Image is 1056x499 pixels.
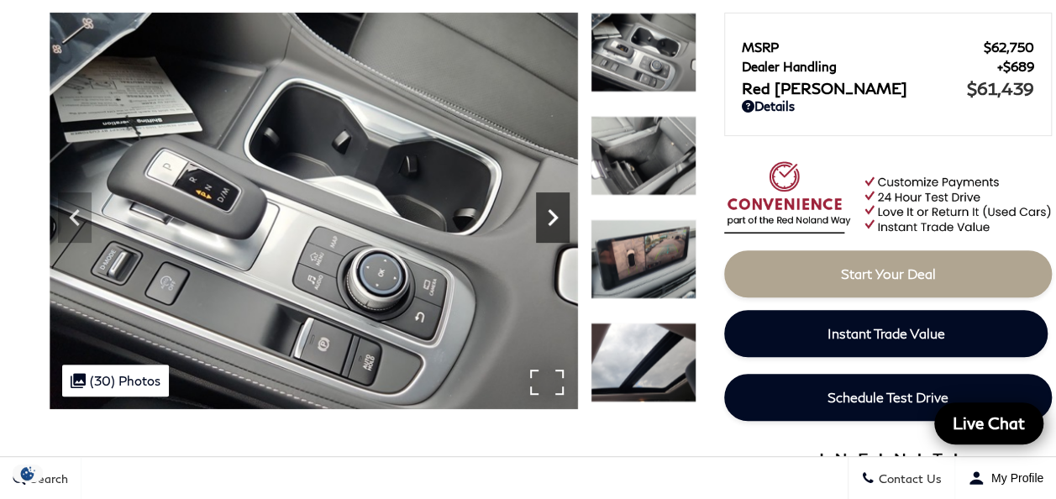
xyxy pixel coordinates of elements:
[591,323,696,402] img: New 2026 WARM TITANIUM INFINITI LUXE AWD image 21
[944,412,1033,433] span: Live Chat
[742,39,984,55] span: MSRP
[724,250,1052,297] a: Start Your Deal
[58,192,92,243] div: Previous
[742,59,997,74] span: Dealer Handling
[742,39,1034,55] a: MSRP $62,750
[8,465,47,482] section: Click to Open Cookie Consent Modal
[8,465,47,482] img: Opt-Out Icon
[742,78,1034,98] a: Red [PERSON_NAME] $61,439
[827,325,945,341] span: Instant Trade Value
[967,78,1034,98] span: $61,439
[536,192,570,243] div: Next
[985,471,1043,485] span: My Profile
[984,39,1034,55] span: $62,750
[50,13,578,409] img: New 2026 WARM TITANIUM INFINITI LUXE AWD image 18
[934,402,1043,444] a: Live Chat
[997,59,1034,74] span: $689
[591,116,696,196] img: New 2026 WARM TITANIUM INFINITI LUXE AWD image 19
[827,389,948,405] span: Schedule Test Drive
[841,265,936,281] span: Start Your Deal
[875,471,942,486] span: Contact Us
[742,79,967,97] span: Red [PERSON_NAME]
[742,59,1034,74] a: Dealer Handling $689
[955,457,1056,499] button: Open user profile menu
[742,98,1034,113] a: Details
[62,365,169,397] div: (30) Photos
[724,374,1052,421] a: Schedule Test Drive
[591,219,696,299] img: New 2026 WARM TITANIUM INFINITI LUXE AWD image 20
[26,471,68,486] span: Search
[591,13,696,92] img: New 2026 WARM TITANIUM INFINITI LUXE AWD image 18
[724,310,1048,357] a: Instant Trade Value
